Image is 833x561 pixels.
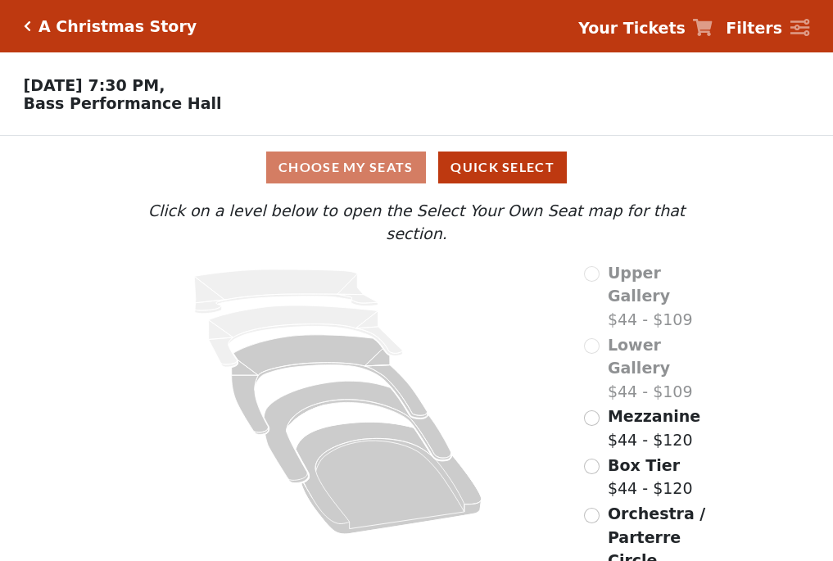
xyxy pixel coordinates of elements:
[608,454,693,500] label: $44 - $120
[608,405,700,451] label: $44 - $120
[608,264,670,305] span: Upper Gallery
[608,407,700,425] span: Mezzanine
[726,16,809,40] a: Filters
[726,19,782,37] strong: Filters
[608,333,718,404] label: $44 - $109
[38,17,197,36] h5: A Christmas Story
[195,269,378,314] path: Upper Gallery - Seats Available: 0
[115,199,717,246] p: Click on a level below to open the Select Your Own Seat map for that section.
[608,336,670,378] span: Lower Gallery
[24,20,31,32] a: Click here to go back to filters
[578,19,686,37] strong: Your Tickets
[608,261,718,332] label: $44 - $109
[438,152,567,183] button: Quick Select
[608,456,680,474] span: Box Tier
[578,16,713,40] a: Your Tickets
[297,422,482,534] path: Orchestra / Parterre Circle - Seats Available: 207
[209,305,403,367] path: Lower Gallery - Seats Available: 0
